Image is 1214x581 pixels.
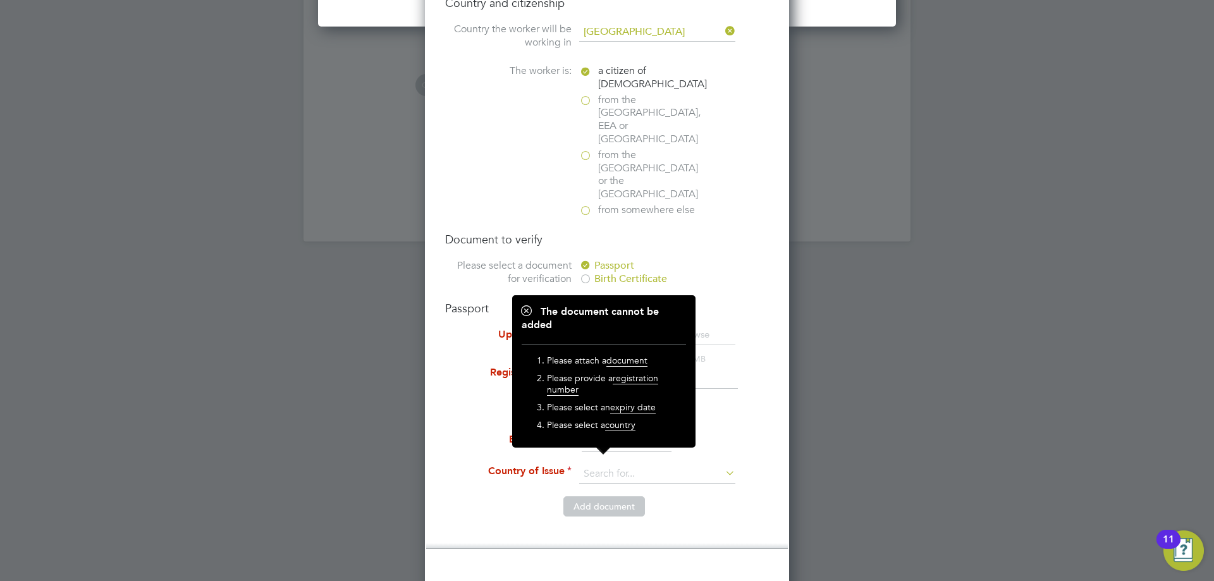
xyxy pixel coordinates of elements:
div: 11 [1163,539,1174,556]
label: Upload photo [445,328,572,341]
div: Passport [579,259,769,272]
span: a citizen of [DEMOGRAPHIC_DATA] [598,64,707,91]
li: Please attach a [547,355,673,372]
span: registration number [547,372,658,396]
h4: Passport [445,301,769,315]
h1: The document cannot be added [522,305,686,332]
span: from the [GEOGRAPHIC_DATA] or the [GEOGRAPHIC_DATA] [598,149,706,201]
span: document [606,355,647,367]
li: Please provide a [547,372,673,401]
label: Expiry Date [445,433,572,446]
span: country [605,419,635,431]
button: Open Resource Center, 11 new notifications [1163,530,1204,571]
span: from somewhere else [598,204,695,217]
li: Please select a [547,419,673,437]
label: Please select a document for verification [445,259,572,286]
h4: Document to verify [445,232,769,247]
input: Search for... [579,23,735,42]
li: Please select an [547,401,673,419]
div: Birth Certificate [579,272,769,286]
label: Issue Date [445,401,572,415]
span: expiry date [610,401,656,413]
input: Search for... [579,465,735,484]
label: Registration No [445,366,572,379]
span: from the [GEOGRAPHIC_DATA], EEA or [GEOGRAPHIC_DATA] [598,94,706,146]
button: Add document [563,496,645,517]
label: The worker is: [445,64,572,78]
label: Country the worker will be working in [445,23,572,49]
label: Country of Issue [445,465,572,478]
